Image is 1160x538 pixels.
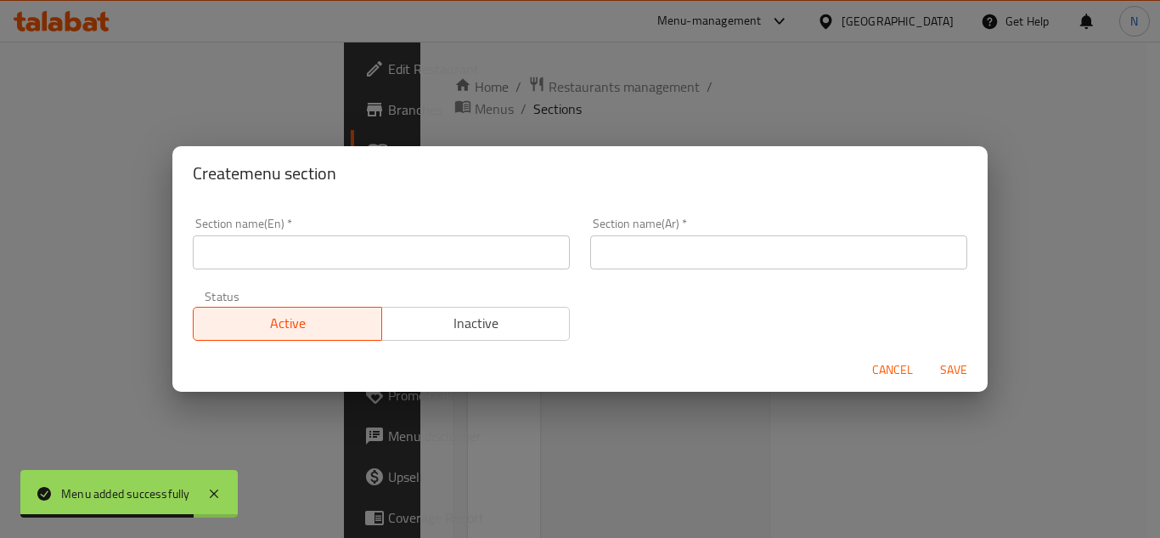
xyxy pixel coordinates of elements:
[200,311,375,336] span: Active
[933,360,974,381] span: Save
[872,360,913,381] span: Cancel
[381,307,571,341] button: Inactive
[193,160,967,187] h2: Create menu section
[193,235,570,269] input: Please enter section name(en)
[389,311,564,336] span: Inactive
[193,307,382,341] button: Active
[61,484,190,503] div: Menu added successfully
[590,235,967,269] input: Please enter section name(ar)
[926,354,981,386] button: Save
[865,354,920,386] button: Cancel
